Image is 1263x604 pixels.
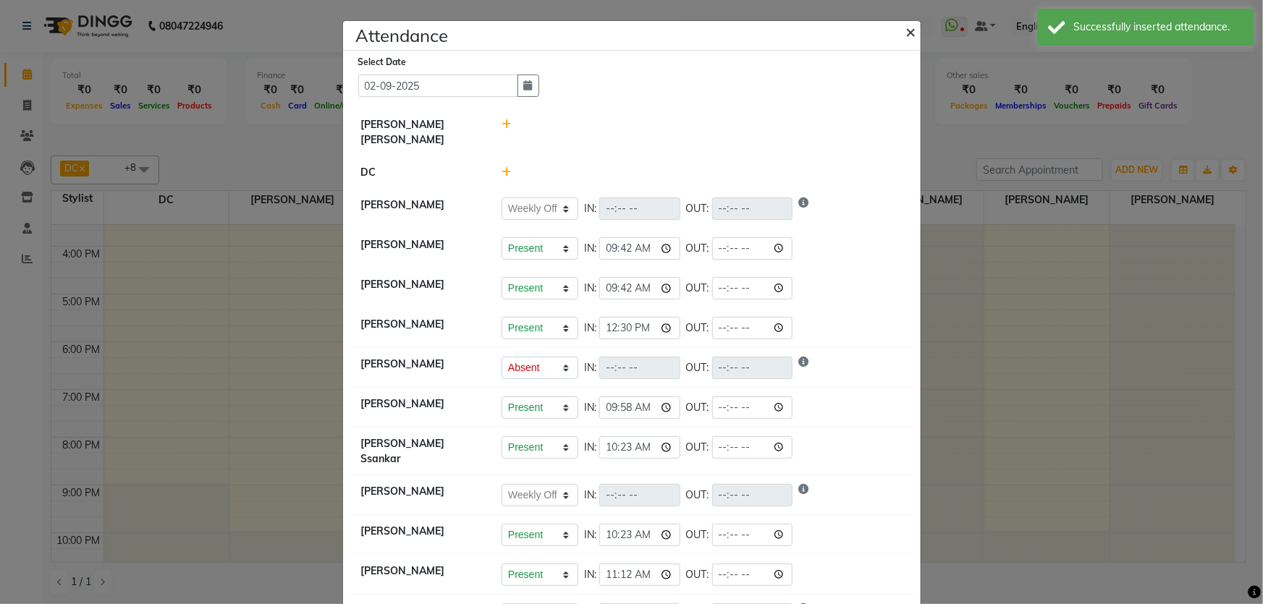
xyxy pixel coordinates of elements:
span: IN: [584,360,596,375]
span: IN: [584,527,596,543]
div: [PERSON_NAME] [350,357,491,379]
label: Select Date [358,56,407,69]
span: OUT: [686,281,709,296]
span: OUT: [686,201,709,216]
span: OUT: [686,360,709,375]
div: [PERSON_NAME] [350,396,491,419]
div: [PERSON_NAME] [350,563,491,586]
span: OUT: [686,400,709,415]
i: Show reason [798,357,808,379]
span: OUT: [686,567,709,582]
div: [PERSON_NAME] [350,484,491,506]
span: IN: [584,320,596,336]
div: [PERSON_NAME] Ssankar [350,436,491,467]
input: Select date [358,75,518,97]
span: IN: [584,201,596,216]
div: [PERSON_NAME] [350,197,491,220]
i: Show reason [798,484,808,506]
button: Close [895,11,931,51]
span: IN: [584,281,596,296]
span: IN: [584,241,596,256]
div: [PERSON_NAME] [350,524,491,546]
i: Show reason [798,197,808,220]
span: × [906,20,916,42]
span: OUT: [686,320,709,336]
span: IN: [584,440,596,455]
span: OUT: [686,488,709,503]
span: IN: [584,400,596,415]
div: [PERSON_NAME] [350,317,491,339]
span: OUT: [686,527,709,543]
span: IN: [584,488,596,503]
div: [PERSON_NAME] [PERSON_NAME] [350,117,491,148]
span: IN: [584,567,596,582]
div: [PERSON_NAME] [350,237,491,260]
span: OUT: [686,241,709,256]
h4: Attendance [356,22,449,48]
span: OUT: [686,440,709,455]
div: Successfully inserted attendance. [1073,20,1243,35]
div: [PERSON_NAME] [350,277,491,299]
div: DC [350,165,491,180]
